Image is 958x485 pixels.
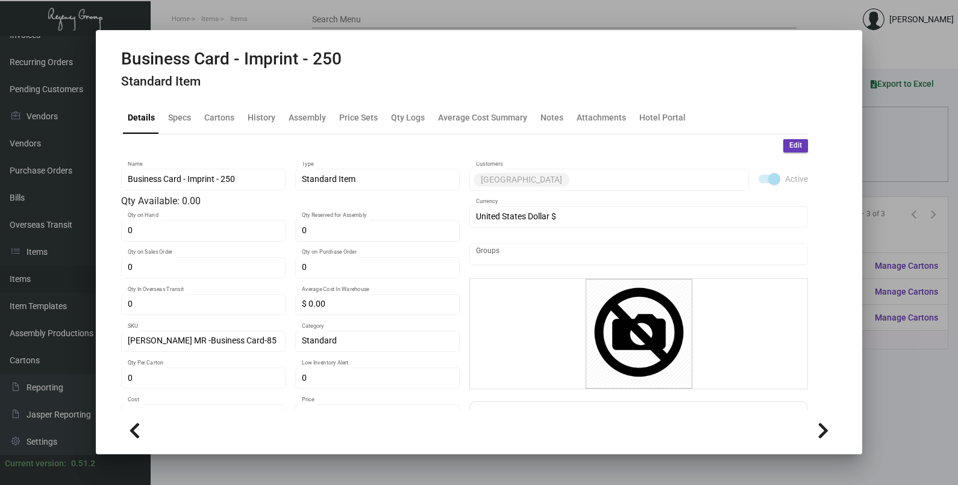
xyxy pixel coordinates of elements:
[128,111,155,124] div: Details
[204,111,234,124] div: Cartons
[289,111,326,124] div: Assembly
[121,194,460,208] div: Qty Available: 0.00
[391,111,425,124] div: Qty Logs
[121,74,342,89] h4: Standard Item
[577,111,626,124] div: Attachments
[476,249,802,259] input: Add new..
[168,111,191,124] div: Specs
[474,173,569,187] mat-chip: [GEOGRAPHIC_DATA]
[438,111,527,124] div: Average Cost Summary
[785,172,808,186] span: Active
[639,111,686,124] div: Hotel Portal
[71,457,95,470] div: 0.51.2
[121,49,342,69] h2: Business Card - Imprint - 250
[789,140,802,151] span: Edit
[248,111,275,124] div: History
[783,139,808,152] button: Edit
[572,175,743,184] input: Add new..
[540,111,563,124] div: Notes
[5,457,66,470] div: Current version:
[339,111,378,124] div: Price Sets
